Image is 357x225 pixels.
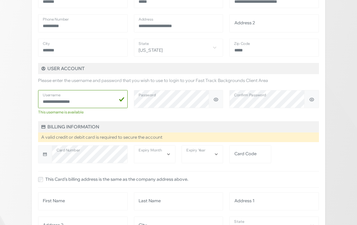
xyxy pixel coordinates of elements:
[45,176,188,183] label: This Card's billing address is the same as the company address above.
[38,77,319,84] p: Please enter the username and password that you wish to use to login to your Fast Track Backgroun...
[38,109,128,115] div: This username is available
[134,39,223,57] span: Texas
[38,63,319,74] h5: User Account
[134,39,223,56] span: Texas
[38,121,319,132] h5: Billing Information
[38,132,319,142] div: A valid credit or debit card is required to secure the account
